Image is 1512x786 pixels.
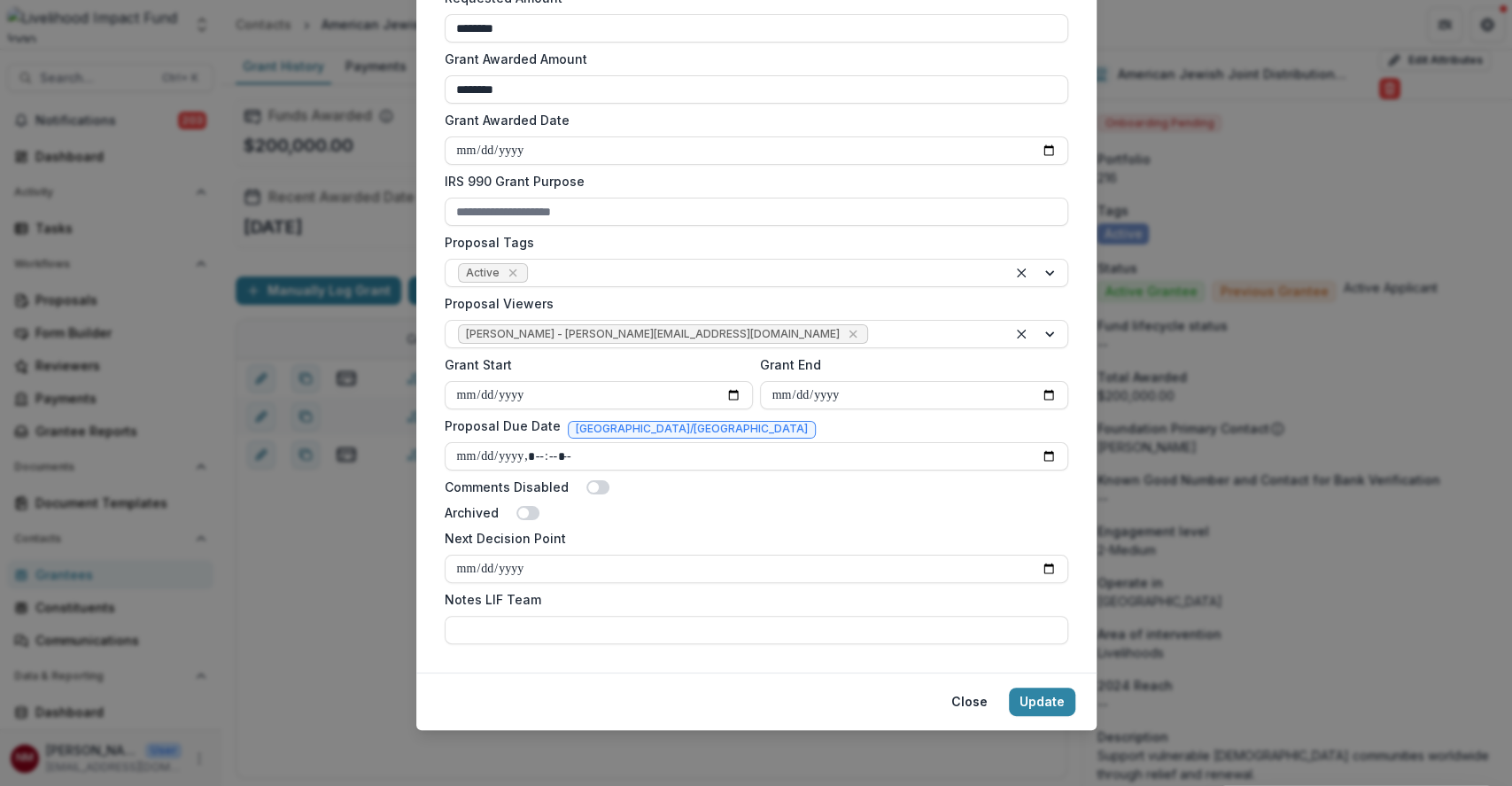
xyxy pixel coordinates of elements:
[941,688,998,716] button: Close
[445,478,569,496] label: Comments Disabled
[445,294,1058,313] label: Proposal Viewers
[445,233,1058,252] label: Proposal Tags
[760,355,1058,374] label: Grant End
[445,111,1058,129] label: Grant Awarded Date
[445,50,1058,68] label: Grant Awarded Amount
[576,423,808,435] span: [GEOGRAPHIC_DATA]/[GEOGRAPHIC_DATA]
[844,325,862,343] div: Remove Jeremy Hockenstein - jeremy@lifund.org
[1009,688,1075,716] button: Update
[466,267,500,279] span: Active
[1011,262,1032,284] div: Clear selected options
[445,529,1058,548] label: Next Decision Point
[445,416,561,435] label: Proposal Due Date
[445,503,499,522] label: Archived
[1011,323,1032,345] div: Clear selected options
[445,355,742,374] label: Grant Start
[504,264,522,282] div: Remove Active
[445,590,1058,609] label: Notes LIF Team
[466,328,840,340] span: [PERSON_NAME] - [PERSON_NAME][EMAIL_ADDRESS][DOMAIN_NAME]
[445,172,1058,191] label: IRS 990 Grant Purpose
